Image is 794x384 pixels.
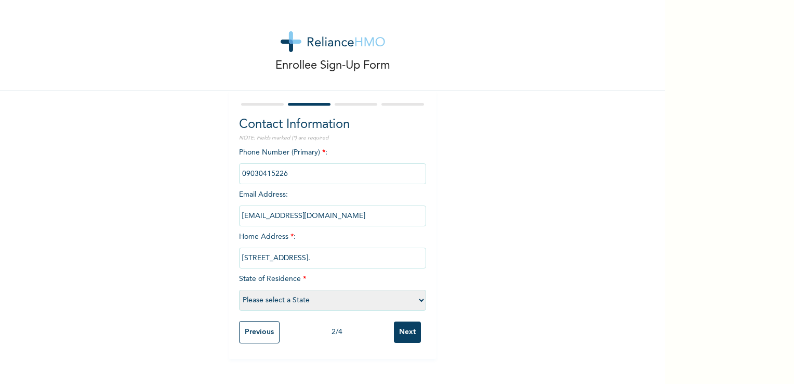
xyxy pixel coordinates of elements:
[275,57,390,74] p: Enrollee Sign-Up Form
[239,233,426,262] span: Home Address :
[239,248,426,268] input: Enter home address
[239,191,426,220] span: Email Address :
[394,322,421,343] input: Next
[239,275,426,304] span: State of Residence
[239,116,426,134] h2: Contact Information
[239,149,426,177] span: Phone Number (Primary) :
[280,327,394,338] div: 2 / 4
[239,206,426,226] input: Enter email Address
[239,134,426,142] p: NOTE: Fields marked (*) are required
[281,31,385,52] img: logo
[239,163,426,184] input: Enter Primary Phone Number
[239,321,280,343] input: Previous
